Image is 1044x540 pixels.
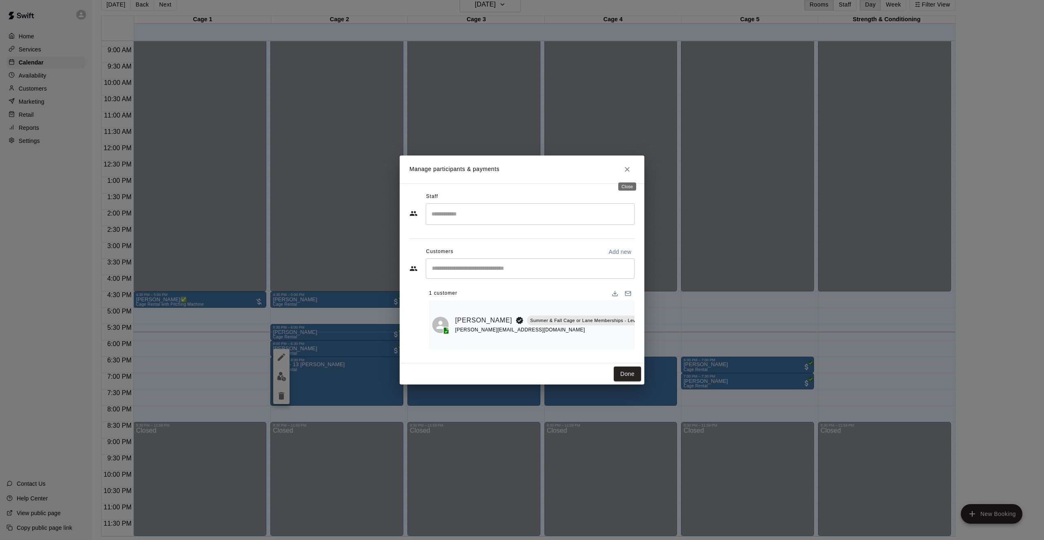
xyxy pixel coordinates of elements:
div: Close [618,182,636,191]
svg: Customers [409,264,418,273]
div: Fritz Chatelier [432,317,449,333]
button: Add new [605,245,635,258]
p: Add new [608,248,631,256]
span: Customers [426,245,453,258]
a: [PERSON_NAME] [455,315,512,326]
div: Search staff [426,203,635,225]
span: [PERSON_NAME][EMAIL_ADDRESS][DOMAIN_NAME] [455,327,585,333]
span: 1 customer [429,287,457,300]
span: Staff [426,190,438,203]
div: Start typing to search customers... [426,258,635,279]
button: Close [620,162,635,177]
p: Manage participants & payments [409,165,500,173]
button: Download list [608,287,622,300]
button: Done [614,367,641,382]
svg: Booking Owner [515,316,524,324]
button: Email participants [622,287,635,300]
svg: Staff [409,209,418,218]
p: Summer & Fall Cage or Lane Memberships - Level Two [530,317,650,324]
